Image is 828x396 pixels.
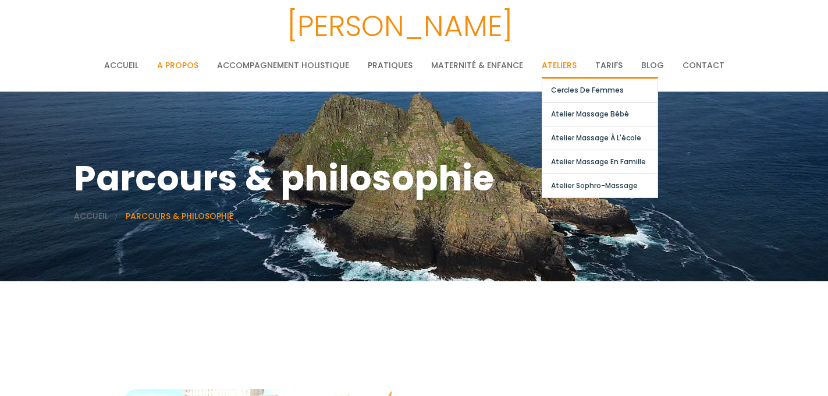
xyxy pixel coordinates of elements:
li: Parcours & philosophie [126,209,233,223]
a: Accompagnement holistique [217,54,349,77]
h1: Parcours & philosophie [74,150,755,206]
a: Atelier massage en famille [542,150,658,174]
a: Atelier massage à l'école [542,126,658,150]
a: Maternité & Enfance [431,54,523,77]
a: Pratiques [368,54,413,77]
a: Blog [641,54,664,77]
h3: [PERSON_NAME] [32,3,767,49]
a: Ateliers [542,54,577,77]
a: Accueil [104,54,138,77]
a: Accueil [74,210,108,222]
a: Cercles de femmes [542,79,658,102]
a: Atelier Sophro-Massage [542,174,658,197]
a: A propos [157,54,198,77]
a: Tarifs [595,54,623,77]
a: Atelier massage bébé [542,102,658,126]
a: Contact [683,54,724,77]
